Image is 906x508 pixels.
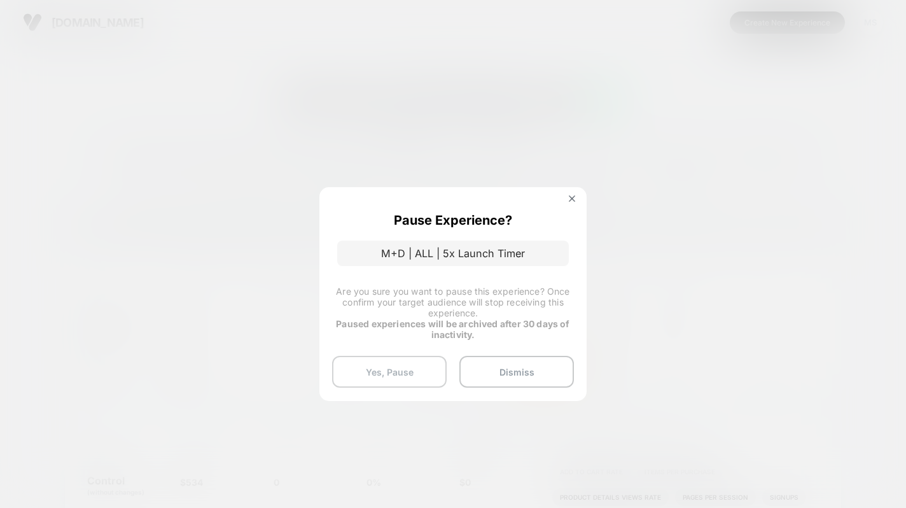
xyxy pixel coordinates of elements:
button: Dismiss [459,356,574,388]
button: Yes, Pause [332,356,447,388]
p: Pause Experience? [394,213,512,228]
p: M+D | ALL | 5x Launch Timer [337,241,569,266]
strong: Paused experiences will be archived after 30 days of inactivity. [336,318,569,340]
img: close [569,195,575,202]
span: Are you sure you want to pause this experience? Once confirm your target audience will stop recei... [336,286,569,318]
